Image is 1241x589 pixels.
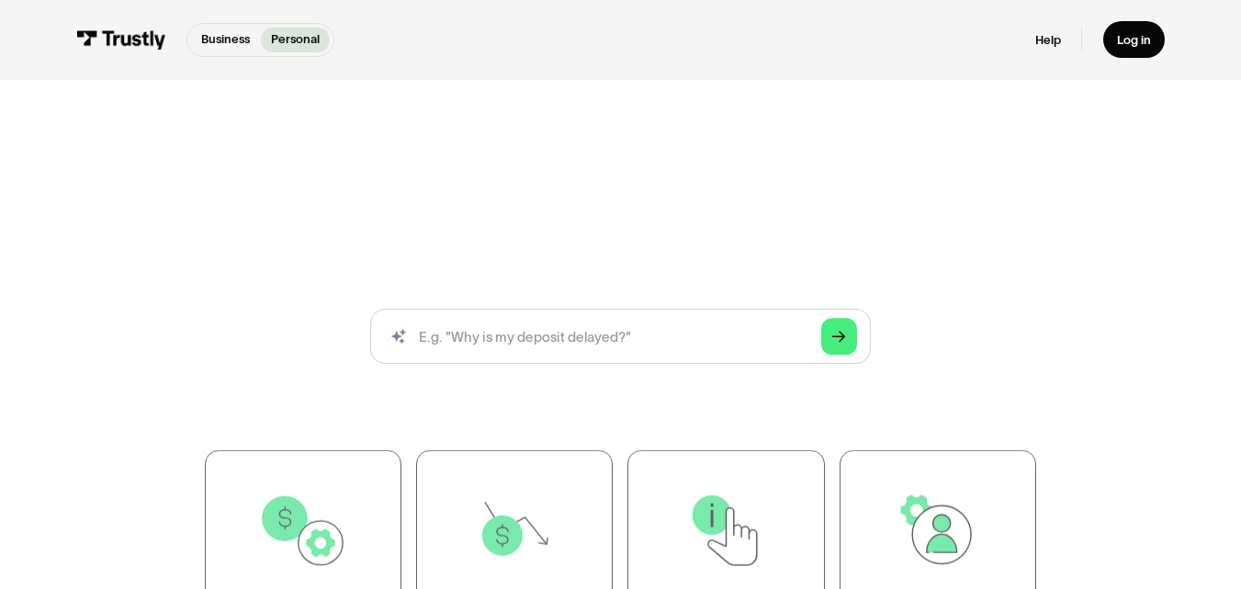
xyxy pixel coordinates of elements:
a: Business [191,28,261,52]
img: Trustly Logo [76,30,166,50]
a: Personal [261,28,331,52]
form: Search [370,309,872,364]
p: Personal [271,30,320,49]
p: Business [201,30,250,49]
input: search [370,309,872,364]
a: Log in [1103,21,1165,58]
div: Log in [1117,32,1151,48]
a: Help [1035,32,1061,48]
